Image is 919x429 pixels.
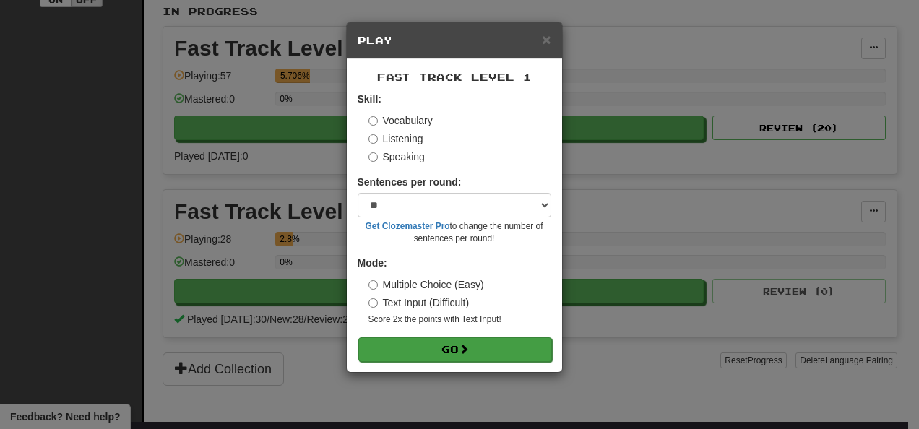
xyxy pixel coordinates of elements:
[377,71,532,83] span: Fast Track Level 1
[358,33,551,48] h5: Play
[368,113,433,128] label: Vocabulary
[368,152,378,162] input: Speaking
[368,313,551,326] small: Score 2x the points with Text Input !
[358,220,551,245] small: to change the number of sentences per round!
[542,31,551,48] span: ×
[358,175,462,189] label: Sentences per round:
[368,295,470,310] label: Text Input (Difficult)
[366,221,450,231] a: Get Clozemaster Pro
[368,116,378,126] input: Vocabulary
[542,32,551,47] button: Close
[368,298,378,308] input: Text Input (Difficult)
[358,337,552,362] button: Go
[368,134,378,144] input: Listening
[368,131,423,146] label: Listening
[368,280,378,290] input: Multiple Choice (Easy)
[368,277,484,292] label: Multiple Choice (Easy)
[358,93,381,105] strong: Skill:
[368,149,425,164] label: Speaking
[358,257,387,269] strong: Mode:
